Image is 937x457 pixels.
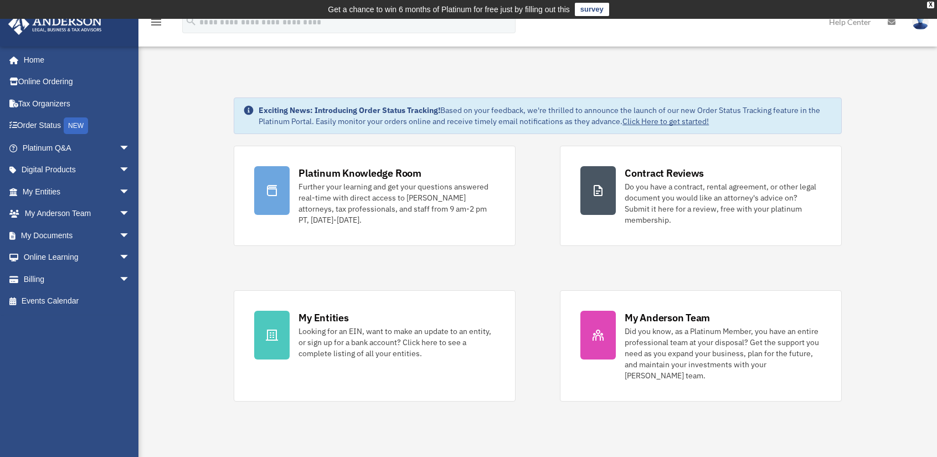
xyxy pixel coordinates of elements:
[927,2,934,8] div: close
[119,224,141,247] span: arrow_drop_down
[119,181,141,203] span: arrow_drop_down
[259,105,832,127] div: Based on your feedback, we're thrilled to announce the launch of our new Order Status Tracking fe...
[298,311,348,325] div: My Entities
[328,3,570,16] div: Get a chance to win 6 months of Platinum for free just by filling out this
[150,16,163,29] i: menu
[625,166,704,180] div: Contract Reviews
[119,268,141,291] span: arrow_drop_down
[622,116,709,126] a: Click Here to get started!
[259,105,440,115] strong: Exciting News: Introducing Order Status Tracking!
[185,15,197,27] i: search
[119,137,141,160] span: arrow_drop_down
[8,203,147,225] a: My Anderson Teamarrow_drop_down
[8,181,147,203] a: My Entitiesarrow_drop_down
[8,159,147,181] a: Digital Productsarrow_drop_down
[8,290,147,312] a: Events Calendar
[234,290,516,402] a: My Entities Looking for an EIN, want to make an update to an entity, or sign up for a bank accoun...
[625,181,821,225] div: Do you have a contract, rental agreement, or other legal document you would like an attorney's ad...
[8,247,147,269] a: Online Learningarrow_drop_down
[64,117,88,134] div: NEW
[8,115,147,137] a: Order StatusNEW
[298,326,495,359] div: Looking for an EIN, want to make an update to an entity, or sign up for a bank account? Click her...
[8,49,141,71] a: Home
[119,203,141,225] span: arrow_drop_down
[912,14,929,30] img: User Pic
[298,181,495,225] div: Further your learning and get your questions answered real-time with direct access to [PERSON_NAM...
[625,311,710,325] div: My Anderson Team
[8,268,147,290] a: Billingarrow_drop_down
[575,3,609,16] a: survey
[234,146,516,246] a: Platinum Knowledge Room Further your learning and get your questions answered real-time with dire...
[119,159,141,182] span: arrow_drop_down
[8,137,147,159] a: Platinum Q&Aarrow_drop_down
[8,93,147,115] a: Tax Organizers
[298,166,421,180] div: Platinum Knowledge Room
[119,247,141,269] span: arrow_drop_down
[8,71,147,93] a: Online Ordering
[625,326,821,381] div: Did you know, as a Platinum Member, you have an entire professional team at your disposal? Get th...
[8,224,147,247] a: My Documentsarrow_drop_down
[560,290,842,402] a: My Anderson Team Did you know, as a Platinum Member, you have an entire professional team at your...
[560,146,842,246] a: Contract Reviews Do you have a contract, rental agreement, or other legal document you would like...
[150,19,163,29] a: menu
[5,13,105,35] img: Anderson Advisors Platinum Portal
